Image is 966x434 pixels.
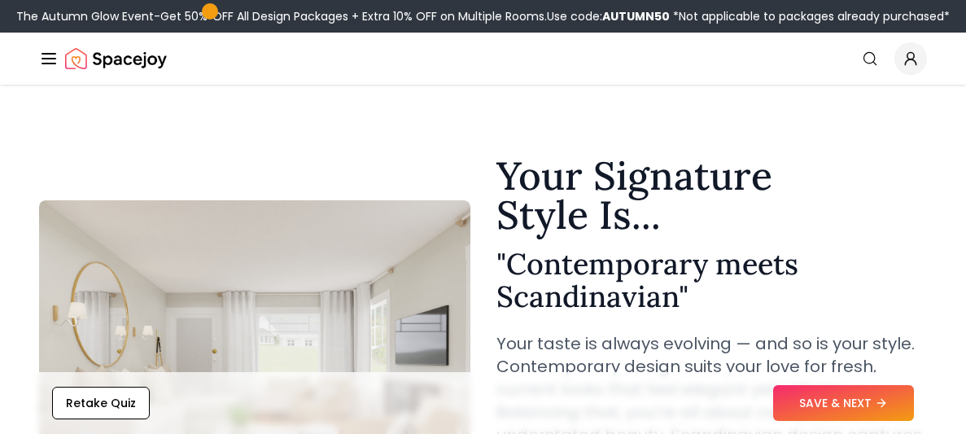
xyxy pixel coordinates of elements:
[602,8,670,24] b: AUTUMN50
[39,33,927,85] nav: Global
[670,8,950,24] span: *Not applicable to packages already purchased*
[773,385,914,421] button: SAVE & NEXT
[496,156,928,235] h1: Your Signature Style Is...
[65,42,167,75] img: Spacejoy Logo
[16,8,950,24] div: The Autumn Glow Event-Get 50% OFF All Design Packages + Extra 10% OFF on Multiple Rooms.
[52,387,150,419] button: Retake Quiz
[65,42,167,75] a: Spacejoy
[496,248,928,313] h2: " Contemporary meets Scandinavian "
[547,8,670,24] span: Use code:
